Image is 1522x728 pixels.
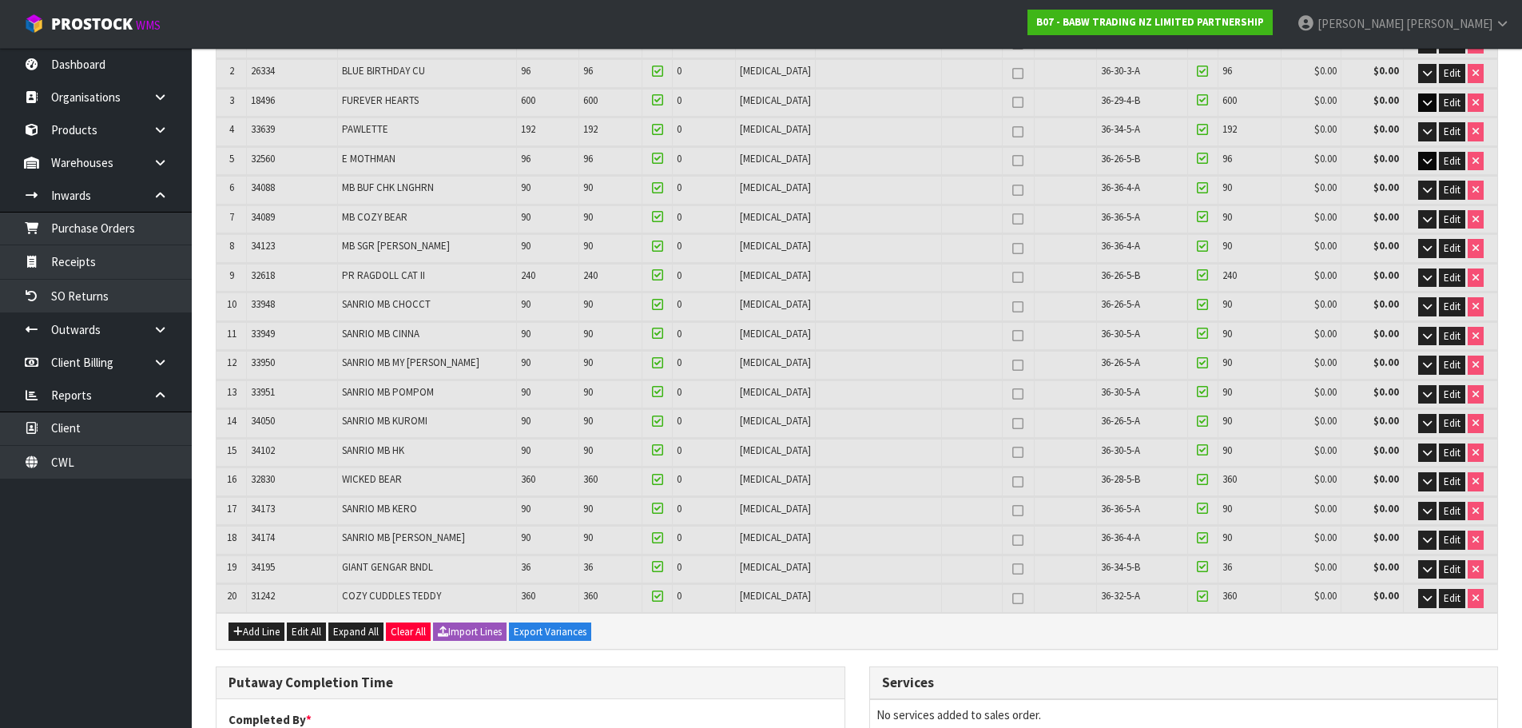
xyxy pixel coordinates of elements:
span: 10 [227,297,236,311]
span: 36 [583,560,593,574]
span: 90 [1222,385,1232,399]
span: 90 [583,181,593,194]
span: Edit [1444,475,1460,488]
span: 8 [229,239,234,253]
button: Edit [1439,472,1465,491]
strong: $0.00 [1373,122,1399,136]
span: 90 [583,297,593,311]
span: 192 [583,122,598,136]
span: 90 [521,356,531,369]
span: 11 [227,327,236,340]
span: 96 [521,64,531,78]
span: 90 [583,210,593,224]
strong: $0.00 [1373,239,1399,253]
span: $0.00 [1314,472,1337,486]
button: Clear All [386,623,431,642]
span: 90 [1222,531,1232,544]
span: 4 [229,122,234,136]
span: $0.00 [1314,385,1337,399]
strong: $0.00 [1373,327,1399,340]
span: $0.00 [1314,356,1337,369]
span: 90 [583,239,593,253]
span: 192 [521,122,535,136]
strong: $0.00 [1373,210,1399,224]
span: Edit [1444,591,1460,605]
span: 33950 [251,356,275,369]
span: 192 [1222,122,1237,136]
button: Export Variances [509,623,591,642]
span: 32618 [251,269,275,282]
span: 36-26-5-B [1101,152,1140,165]
span: [MEDICAL_DATA] [740,472,811,486]
span: 90 [1222,210,1232,224]
span: 18496 [251,93,275,107]
span: 36-34-5-B [1101,560,1140,574]
span: Edit [1444,416,1460,430]
span: 36-36-5-A [1101,210,1140,224]
span: 90 [1222,181,1232,194]
span: 34174 [251,531,275,544]
span: $0.00 [1314,269,1337,282]
strong: $0.00 [1373,93,1399,107]
span: 90 [583,502,593,515]
span: Edit [1444,271,1460,284]
span: [MEDICAL_DATA] [740,414,811,428]
span: 90 [1222,444,1232,457]
span: 90 [521,239,531,253]
span: 13 [227,385,236,399]
span: 0 [677,181,682,194]
span: 36 [521,560,531,574]
span: 240 [521,269,535,282]
h3: Putaway Completion Time [228,675,833,690]
span: [MEDICAL_DATA] [740,502,811,515]
span: 90 [521,327,531,340]
button: Edit [1439,93,1465,113]
span: 36-36-4-A [1101,531,1140,544]
span: 34173 [251,502,275,515]
span: 90 [521,297,531,311]
button: Edit [1439,152,1465,171]
strong: $0.00 [1373,502,1399,515]
span: 90 [583,385,593,399]
button: Edit [1439,210,1465,229]
span: 90 [521,502,531,515]
span: E MOTHMAN [342,152,395,165]
span: 0 [677,239,682,253]
button: Edit All [287,623,326,642]
span: 90 [521,385,531,399]
span: Edit [1444,358,1460,372]
span: Edit [1444,533,1460,547]
span: 36-36-5-A [1101,502,1140,515]
span: 0 [677,589,682,603]
span: 16 [227,472,236,486]
span: 0 [677,560,682,574]
span: 96 [1222,64,1232,78]
span: SANRIO MB POMPOM [342,385,434,399]
span: 36-36-4-A [1101,181,1140,194]
span: 36-29-4-B [1101,93,1140,107]
span: 96 [583,152,593,165]
span: 0 [677,269,682,282]
span: 240 [1222,269,1237,282]
button: Edit [1439,239,1465,258]
h3: Services [882,675,1486,690]
span: 12 [227,356,236,369]
span: 0 [677,414,682,428]
strong: $0.00 [1373,444,1399,457]
span: Edit [1444,388,1460,401]
span: WICKED BEAR [342,472,402,486]
span: 34050 [251,414,275,428]
span: 36-26-5-A [1101,414,1140,428]
span: 600 [583,93,598,107]
button: Edit [1439,297,1465,316]
strong: B07 - BABW TRADING NZ LIMITED PARTNERSHIP [1036,15,1264,29]
span: 0 [677,297,682,311]
span: 5 [229,152,234,165]
span: [MEDICAL_DATA] [740,531,811,544]
button: Edit [1439,444,1465,463]
span: [MEDICAL_DATA] [740,122,811,136]
span: 360 [583,589,598,603]
img: cube-alt.png [24,14,44,34]
span: 26334 [251,64,275,78]
button: Edit [1439,502,1465,521]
